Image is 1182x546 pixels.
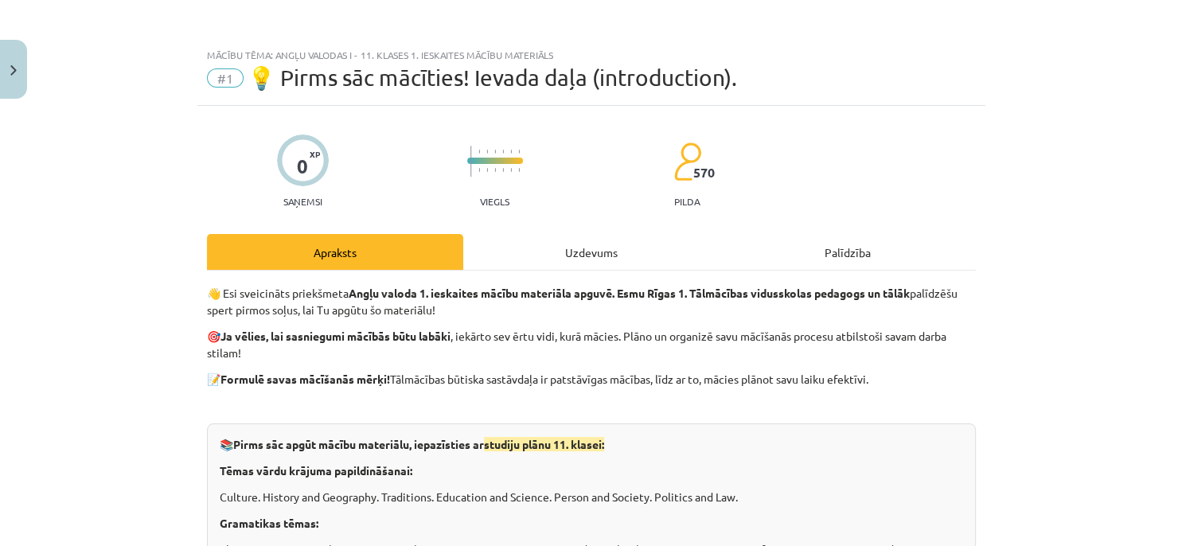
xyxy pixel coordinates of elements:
[518,150,520,154] img: icon-short-line-57e1e144782c952c97e751825c79c345078a6d821885a25fce030b3d8c18986b.svg
[518,168,520,172] img: icon-short-line-57e1e144782c952c97e751825c79c345078a6d821885a25fce030b3d8c18986b.svg
[277,196,329,207] p: Saņemsi
[510,168,512,172] img: icon-short-line-57e1e144782c952c97e751825c79c345078a6d821885a25fce030b3d8c18986b.svg
[674,196,700,207] p: pilda
[207,371,976,388] p: 📝 Tālmācības būtiska sastāvdaļa ir patstāvīgas mācības, līdz ar to, mācies plānot savu laiku efek...
[207,328,976,361] p: 🎯 , iekārto sev ērtu vidi, kurā mācies. Plāno un organizē savu mācīšanās procesu atbilstoši savam...
[494,168,496,172] img: icon-short-line-57e1e144782c952c97e751825c79c345078a6d821885a25fce030b3d8c18986b.svg
[510,150,512,154] img: icon-short-line-57e1e144782c952c97e751825c79c345078a6d821885a25fce030b3d8c18986b.svg
[207,234,463,270] div: Apraksts
[220,372,390,386] strong: Formulē savas mācīšanās mērķi!
[297,155,308,177] div: 0
[484,437,604,451] span: studiju plānu 11. klasei:
[502,168,504,172] img: icon-short-line-57e1e144782c952c97e751825c79c345078a6d821885a25fce030b3d8c18986b.svg
[502,150,504,154] img: icon-short-line-57e1e144782c952c97e751825c79c345078a6d821885a25fce030b3d8c18986b.svg
[207,49,976,60] div: Mācību tēma: Angļu valodas i - 11. klases 1. ieskaites mācību materiāls
[349,286,910,300] strong: Angļu valoda 1. ieskaites mācību materiāla apguvē. Esmu Rīgas 1. Tālmācības vidusskolas pedagogs ...
[207,68,244,88] span: #1
[478,150,480,154] img: icon-short-line-57e1e144782c952c97e751825c79c345078a6d821885a25fce030b3d8c18986b.svg
[494,150,496,154] img: icon-short-line-57e1e144782c952c97e751825c79c345078a6d821885a25fce030b3d8c18986b.svg
[486,150,488,154] img: icon-short-line-57e1e144782c952c97e751825c79c345078a6d821885a25fce030b3d8c18986b.svg
[220,436,963,453] p: 📚
[693,166,715,180] span: 570
[220,489,963,505] p: Culture. History and Geography. Traditions. Education and Science. Person and Society. Politics a...
[220,329,451,343] strong: Ja vēlies, lai sasniegumi mācībās būtu labāki
[207,285,976,318] p: 👋 Esi sveicināts priekšmeta palīdzēšu spert pirmos soļus, lai Tu apgūtu šo materiālu!
[720,234,976,270] div: Palīdzība
[478,168,480,172] img: icon-short-line-57e1e144782c952c97e751825c79c345078a6d821885a25fce030b3d8c18986b.svg
[486,168,488,172] img: icon-short-line-57e1e144782c952c97e751825c79c345078a6d821885a25fce030b3d8c18986b.svg
[470,146,472,177] img: icon-long-line-d9ea69661e0d244f92f715978eff75569469978d946b2353a9bb055b3ed8787d.svg
[463,234,720,270] div: Uzdevums
[310,150,320,158] span: XP
[233,437,604,451] strong: Pirms sāc apgūt mācību materiālu, iepazīsties ar
[220,463,412,478] strong: Tēmas vārdu krājuma papildināšanai:
[480,196,509,207] p: Viegls
[673,142,701,181] img: students-c634bb4e5e11cddfef0936a35e636f08e4e9abd3cc4e673bd6f9a4125e45ecb1.svg
[220,516,318,530] strong: Gramatikas tēmas:
[10,65,17,76] img: icon-close-lesson-0947bae3869378f0d4975bcd49f059093ad1ed9edebbc8119c70593378902aed.svg
[248,64,737,91] span: 💡 Pirms sāc mācīties! Ievada daļa (introduction).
